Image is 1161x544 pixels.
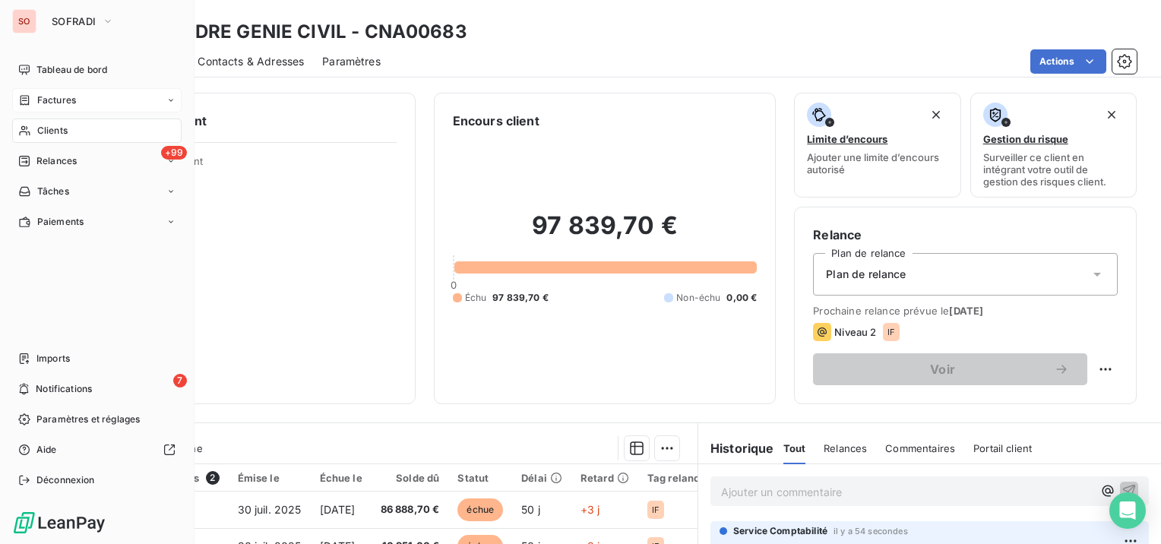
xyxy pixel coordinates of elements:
span: Niveau 2 [834,326,876,338]
span: Paiements [37,215,84,229]
div: Émise le [238,472,302,484]
span: Factures [37,93,76,107]
button: Actions [1030,49,1106,74]
img: Logo LeanPay [12,511,106,535]
span: Tout [783,442,806,454]
span: Échu [465,291,487,305]
span: IF [652,505,660,514]
div: SO [12,9,36,33]
span: [DATE] [320,503,356,516]
span: Service Comptabilité [733,524,827,538]
span: Imports [36,352,70,365]
span: +3 j [580,503,600,516]
span: Paramètres [322,54,381,69]
div: Délai [521,472,562,484]
span: Tâches [37,185,69,198]
h6: Informations client [92,112,397,130]
span: +99 [161,146,187,160]
span: 0,00 € [726,291,757,305]
h6: Encours client [453,112,539,130]
span: 0 [451,279,457,291]
span: 50 j [521,503,540,516]
div: Tag relance [647,472,725,484]
div: Retard [580,472,629,484]
span: échue [457,498,503,521]
span: [DATE] [949,305,983,317]
span: Notifications [36,382,92,396]
span: 86 888,70 € [381,502,440,517]
button: Limite d’encoursAjouter une limite d’encours autorisé [794,93,960,198]
span: Voir [831,363,1054,375]
span: 2 [206,471,220,485]
span: Commentaires [885,442,955,454]
span: Déconnexion [36,473,95,487]
span: Tableau de bord [36,63,107,77]
span: Limite d’encours [807,133,887,145]
span: Relances [824,442,867,454]
span: SOFRADI [52,15,96,27]
span: Contacts & Adresses [198,54,304,69]
button: Gestion du risqueSurveiller ce client en intégrant votre outil de gestion des risques client. [970,93,1137,198]
span: Relances [36,154,77,168]
h3: LEGENDRE GENIE CIVIL - CNA00683 [134,18,467,46]
span: 30 juil. 2025 [238,503,302,516]
h2: 97 839,70 € [453,210,758,256]
div: Open Intercom Messenger [1109,492,1146,529]
div: Échue le [320,472,362,484]
span: 97 839,70 € [492,291,549,305]
span: Paramètres et réglages [36,413,140,426]
span: Gestion du risque [983,133,1068,145]
span: Ajouter une limite d’encours autorisé [807,151,947,176]
h6: Historique [698,439,774,457]
span: Clients [37,124,68,138]
span: il y a 54 secondes [834,527,908,536]
div: Statut [457,472,503,484]
button: Voir [813,353,1087,385]
span: Plan de relance [826,267,906,282]
span: Prochaine relance prévue le [813,305,1118,317]
span: IF [887,327,895,337]
span: Portail client [973,442,1032,454]
span: Surveiller ce client en intégrant votre outil de gestion des risques client. [983,151,1124,188]
span: 7 [173,374,187,387]
a: Aide [12,438,182,462]
h6: Relance [813,226,1118,244]
span: Non-échu [676,291,720,305]
span: Propriétés Client [122,155,397,176]
span: Aide [36,443,57,457]
div: Solde dû [381,472,440,484]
